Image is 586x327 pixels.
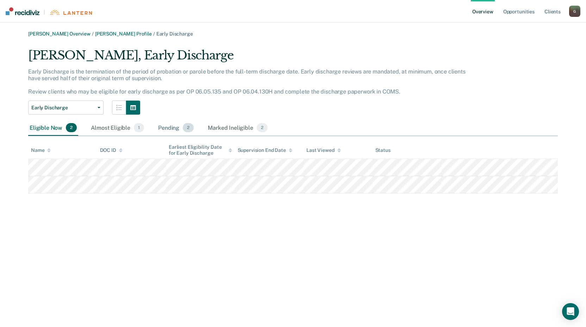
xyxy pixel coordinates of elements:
span: Early Discharge [31,105,95,111]
div: Marked Ineligible2 [206,120,269,136]
span: 2 [183,123,194,132]
img: Lantern [49,10,92,15]
button: Early Discharge [28,101,104,115]
span: 2 [257,123,268,132]
div: Supervision End Date [238,147,292,153]
a: [PERSON_NAME] Profile [95,31,152,37]
div: [PERSON_NAME], Early Discharge [28,48,468,68]
div: Earliest Eligibility Date for Early Discharge [169,144,232,156]
div: DOC ID [100,147,123,153]
div: Eligible Now2 [28,120,78,136]
button: G [569,6,580,17]
div: Almost Eligible1 [89,120,145,136]
span: Early Discharge [156,31,193,37]
span: 1 [134,123,144,132]
span: 2 [66,123,77,132]
a: | [6,7,92,15]
div: Pending2 [157,120,195,136]
img: Recidiviz [6,7,39,15]
div: Open Intercom Messenger [562,303,579,320]
div: Last Viewed [306,147,341,153]
div: Status [375,147,391,153]
span: / [152,31,156,37]
div: Name [31,147,51,153]
p: Early Discharge is the termination of the period of probation or parole before the full-term disc... [28,68,466,95]
span: | [39,9,49,15]
a: [PERSON_NAME] Overview [28,31,91,37]
span: / [91,31,95,37]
